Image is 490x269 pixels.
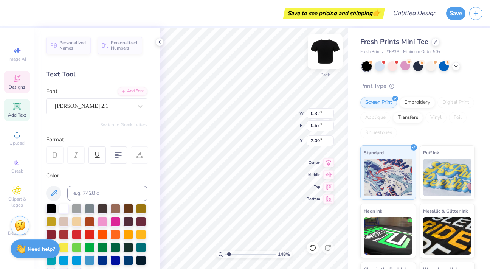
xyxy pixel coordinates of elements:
span: Clipart & logos [4,196,30,208]
div: Text Tool [46,69,147,79]
input: e.g. 7428 c [67,186,147,201]
span: Fresh Prints [360,49,383,55]
img: Back [310,36,340,67]
span: Top [307,184,320,190]
div: Back [320,72,330,78]
span: Decorate [8,230,26,236]
div: Add Font [118,87,147,96]
span: Personalized Numbers [111,40,138,51]
span: Greek [11,168,23,174]
button: Switch to Greek Letters [100,122,147,128]
span: Upload [9,140,25,146]
div: Print Type [360,82,475,90]
span: Fresh Prints Mini Tee [360,37,428,46]
strong: Need help? [28,246,55,253]
div: Applique [360,112,391,123]
input: Untitled Design [387,6,442,21]
span: Center [307,160,320,165]
div: Rhinestones [360,127,397,138]
span: Designs [9,84,25,90]
div: Vinyl [425,112,447,123]
img: Standard [364,159,412,196]
div: Digital Print [437,97,474,108]
span: Middle [307,172,320,177]
img: Puff Ink [423,159,472,196]
img: Metallic & Glitter Ink [423,217,472,255]
span: Image AI [8,56,26,62]
span: Metallic & Glitter Ink [423,207,468,215]
div: Transfers [393,112,423,123]
span: Standard [364,149,384,157]
img: Neon Ink [364,217,412,255]
div: Embroidery [399,97,435,108]
div: Screen Print [360,97,397,108]
span: Bottom [307,196,320,202]
span: # FP38 [386,49,399,55]
span: Minimum Order: 50 + [403,49,441,55]
div: Save to see pricing and shipping [285,8,383,19]
label: Font [46,87,57,96]
button: Save [446,7,465,20]
span: Neon Ink [364,207,382,215]
span: Personalized Names [59,40,86,51]
div: Foil [449,112,467,123]
div: Format [46,135,148,144]
span: Puff Ink [423,149,439,157]
span: 148 % [278,251,290,258]
span: 👉 [372,8,381,17]
span: Add Text [8,112,26,118]
div: Color [46,171,147,180]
